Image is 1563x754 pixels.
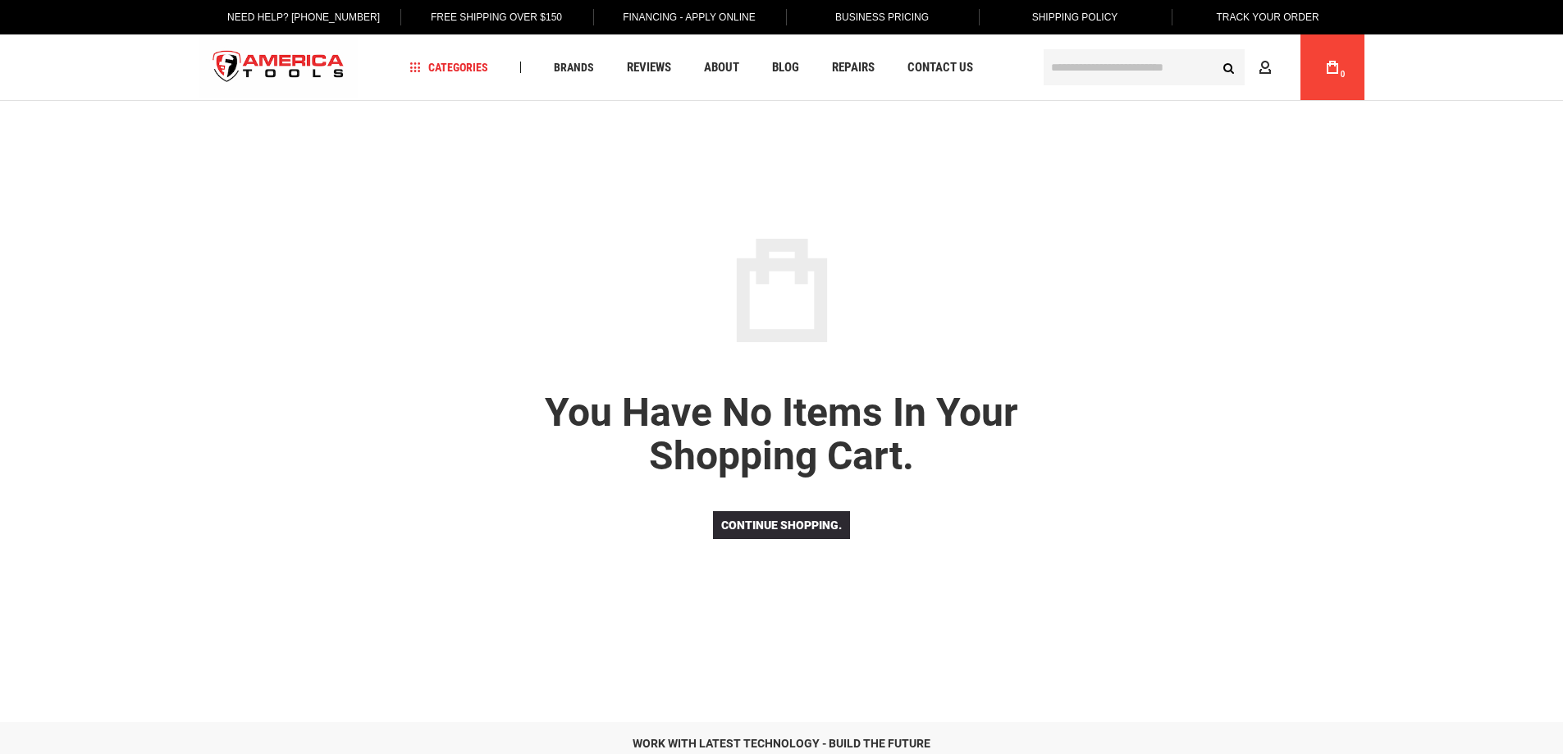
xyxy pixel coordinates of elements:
a: About [697,57,747,79]
a: store logo [199,37,359,98]
span: Blog [772,62,799,74]
a: Repairs [825,57,882,79]
a: Reviews [619,57,679,79]
a: Continue shopping. [713,511,850,539]
a: Brands [546,57,601,79]
button: Search [1213,52,1245,83]
span: About [704,62,739,74]
a: Categories [402,57,496,79]
iframe: LiveChat chat widget [1332,702,1563,754]
span: Categories [409,62,488,73]
span: Brands [554,62,594,73]
span: Shipping Policy [1032,11,1118,23]
a: Contact Us [900,57,980,79]
span: 0 [1341,70,1346,79]
img: America Tools [199,37,359,98]
p: You have no items in your shopping cart. [487,391,1077,478]
a: 0 [1317,34,1348,100]
a: Blog [765,57,807,79]
span: Contact Us [907,62,973,74]
span: Reviews [627,62,671,74]
span: Repairs [832,62,875,74]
